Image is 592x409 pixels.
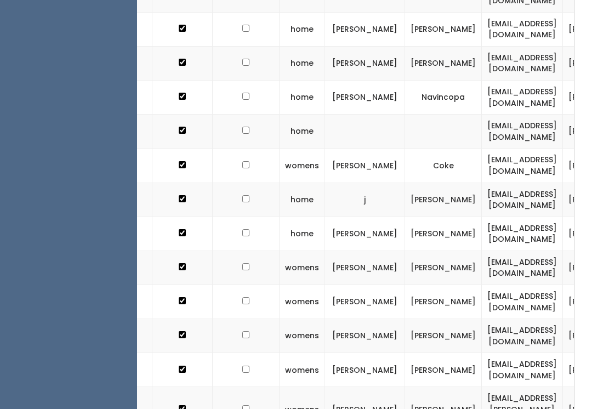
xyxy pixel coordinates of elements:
td: womens [280,319,325,353]
td: home [280,183,325,217]
td: home [280,115,325,149]
td: [EMAIL_ADDRESS][DOMAIN_NAME] [482,285,563,319]
td: [PERSON_NAME] [325,217,405,251]
td: [PERSON_NAME] [405,46,482,80]
td: [EMAIL_ADDRESS][DOMAIN_NAME] [482,115,563,149]
td: [PERSON_NAME] [405,12,482,46]
td: home [280,81,325,115]
td: [PERSON_NAME] [325,285,405,319]
td: [EMAIL_ADDRESS][DOMAIN_NAME] [482,12,563,46]
td: [EMAIL_ADDRESS][DOMAIN_NAME] [482,251,563,285]
td: [PERSON_NAME] [325,12,405,46]
td: womens [280,285,325,319]
td: [PERSON_NAME] [405,183,482,217]
td: womens [280,149,325,183]
td: [PERSON_NAME] [325,149,405,183]
td: [PERSON_NAME] [405,217,482,251]
td: [PERSON_NAME] [405,319,482,353]
td: Coke [405,149,482,183]
td: [EMAIL_ADDRESS][DOMAIN_NAME] [482,217,563,251]
td: [PERSON_NAME] [405,285,482,319]
td: womens [280,251,325,285]
td: [PERSON_NAME] [325,353,405,387]
td: [EMAIL_ADDRESS][DOMAIN_NAME] [482,319,563,353]
td: [PERSON_NAME] [405,251,482,285]
td: home [280,12,325,46]
td: [EMAIL_ADDRESS][DOMAIN_NAME] [482,183,563,217]
td: [EMAIL_ADDRESS][DOMAIN_NAME] [482,46,563,80]
td: [PERSON_NAME] [405,353,482,387]
td: womens [280,353,325,387]
td: [PERSON_NAME] [325,319,405,353]
td: [PERSON_NAME] [325,251,405,285]
td: home [280,217,325,251]
td: [EMAIL_ADDRESS][DOMAIN_NAME] [482,81,563,115]
td: [EMAIL_ADDRESS][DOMAIN_NAME] [482,353,563,387]
td: Navincopa [405,81,482,115]
td: [PERSON_NAME] [325,46,405,80]
td: home [280,46,325,80]
td: j [325,183,405,217]
td: [EMAIL_ADDRESS][DOMAIN_NAME] [482,149,563,183]
td: [PERSON_NAME] [325,81,405,115]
